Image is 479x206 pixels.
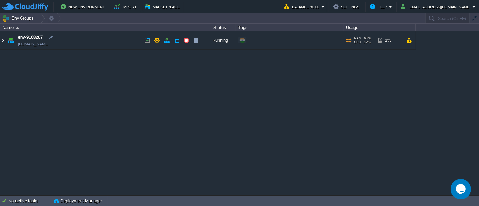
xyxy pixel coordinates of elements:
[344,24,415,31] div: Usage
[364,36,371,40] span: 67%
[202,31,236,49] div: Running
[2,13,36,23] button: Env Groups
[114,3,139,11] button: Import
[54,198,102,204] button: Deployment Manager
[284,3,321,11] button: Balance ₹0.00
[18,34,43,41] a: env-9168207
[0,31,6,49] img: AMDAwAAAACH5BAEAAAAALAAAAAABAAEAAAICRAEAOw==
[364,40,371,44] span: 67%
[16,27,19,29] img: AMDAwAAAACH5BAEAAAAALAAAAAABAAEAAAICRAEAOw==
[354,40,361,44] span: CPU
[401,3,472,11] button: [EMAIL_ADDRESS][DOMAIN_NAME]
[145,3,182,11] button: Marketplace
[61,3,107,11] button: New Environment
[6,31,15,49] img: AMDAwAAAACH5BAEAAAAALAAAAAABAAEAAAICRAEAOw==
[354,36,361,40] span: RAM
[236,24,344,31] div: Tags
[1,24,202,31] div: Name
[451,179,472,199] iframe: chat widget
[2,3,48,11] img: CloudJiffy
[203,24,236,31] div: Status
[333,3,361,11] button: Settings
[18,41,49,47] a: [DOMAIN_NAME]
[378,31,400,49] div: 1%
[370,3,389,11] button: Help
